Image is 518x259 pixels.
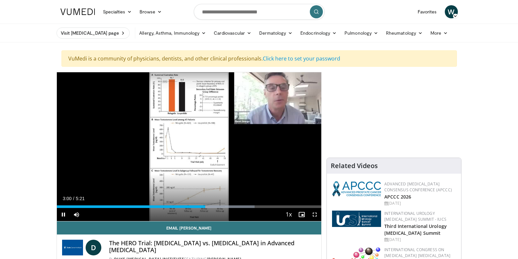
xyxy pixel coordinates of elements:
[331,162,378,170] h4: Related Videos
[57,208,70,221] button: Pause
[341,26,382,40] a: Pulmonology
[263,55,340,62] a: Click here to set your password
[332,181,381,197] img: 92ba7c40-df22-45a2-8e3f-1ca017a3d5ba.png.150x105_q85_autocrop_double_scale_upscale_version-0.2.png
[57,72,322,221] video-js: Video Player
[384,223,447,236] a: Third International Urology [MEDICAL_DATA] Summit
[295,208,308,221] button: Enable picture-in-picture mode
[308,208,321,221] button: Fullscreen
[109,240,316,254] h4: The HERO Trial: [MEDICAL_DATA] vs. [MEDICAL_DATA] in Advanced [MEDICAL_DATA]
[63,196,72,201] span: 3:00
[282,208,295,221] button: Playback Rate
[61,50,457,67] div: VuMedi is a community of physicians, dentists, and other clinical professionals.
[57,205,322,208] div: Progress Bar
[384,247,450,258] a: International Congress on [MEDICAL_DATA] [MEDICAL_DATA]
[73,196,75,201] span: /
[210,26,255,40] a: Cardiovascular
[76,196,85,201] span: 5:21
[384,211,446,222] a: International Urology [MEDICAL_DATA] Summit - IUCS
[384,194,411,200] a: APCCC 2026
[384,200,456,206] div: [DATE]
[345,72,443,154] iframe: Advertisement
[382,26,426,40] a: Rheumatology
[194,4,325,20] input: Search topics, interventions
[135,26,210,40] a: Allergy, Asthma, Immunology
[384,181,452,193] a: Advanced [MEDICAL_DATA] Consensus Conference (APCCC)
[86,240,101,255] a: D
[445,5,458,18] a: W
[426,26,452,40] a: More
[255,26,296,40] a: Dermatology
[57,27,130,39] a: Visit [MEDICAL_DATA] page
[296,26,341,40] a: Endocrinology
[60,9,95,15] img: VuMedi Logo
[332,211,381,227] img: 62fb9566-9173-4071-bcb6-e47c745411c0.png.150x105_q85_autocrop_double_scale_upscale_version-0.2.png
[136,5,166,18] a: Browse
[99,5,136,18] a: Specialties
[62,240,83,255] img: Duke Cancer Institute
[70,208,83,221] button: Mute
[384,237,456,243] div: [DATE]
[414,5,441,18] a: Favorites
[57,221,322,234] a: Email [PERSON_NAME]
